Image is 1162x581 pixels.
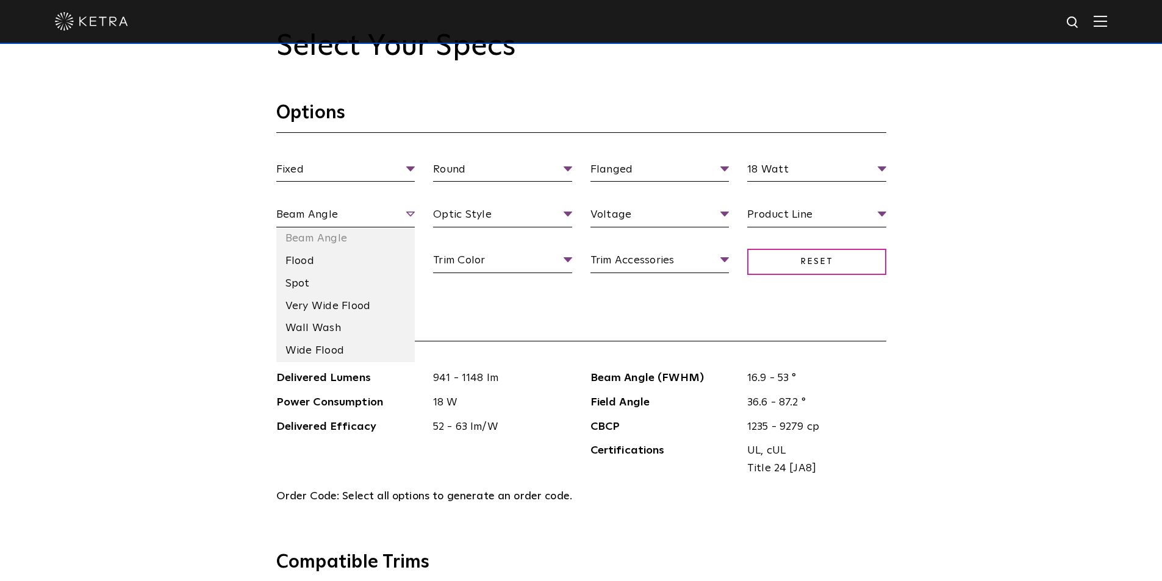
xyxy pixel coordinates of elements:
[276,250,415,273] li: Flood
[276,340,415,362] li: Wide Flood
[424,418,572,436] span: 52 - 63 lm/W
[747,460,877,477] span: Title 24 [JA8]
[276,295,415,318] li: Very Wide Flood
[276,273,415,295] li: Spot
[424,369,572,387] span: 941 - 1148 lm
[738,394,886,412] span: 36.6 - 87.2 °
[276,29,886,65] h2: Select Your Specs
[276,317,415,340] li: Wall Wash
[747,249,886,275] span: Reset
[1094,15,1107,27] img: Hamburger%20Nav.svg
[433,206,572,227] span: Optic Style
[276,418,425,436] span: Delivered Efficacy
[55,12,128,30] img: ketra-logo-2019-white
[276,491,340,502] span: Order Code:
[590,252,730,273] span: Trim Accessories
[590,206,730,227] span: Voltage
[276,161,415,182] span: Fixed
[747,161,886,182] span: 18 Watt
[590,369,739,387] span: Beam Angle (FWHM)
[342,491,572,502] span: Select all options to generate an order code.
[747,206,886,227] span: Product Line
[433,161,572,182] span: Round
[590,418,739,436] span: CBCP
[276,394,425,412] span: Power Consumption
[1066,15,1081,30] img: search icon
[738,418,886,436] span: 1235 - 9279 cp
[590,442,739,477] span: Certifications
[276,369,425,387] span: Delivered Lumens
[738,369,886,387] span: 16.9 - 53 °
[276,206,415,227] span: Beam Angle
[590,161,730,182] span: Flanged
[590,394,739,412] span: Field Angle
[433,252,572,273] span: Trim Color
[276,227,415,250] li: Beam Angle
[276,101,886,133] h3: Options
[276,310,886,341] h3: Specifications
[747,442,877,460] span: UL, cUL
[424,394,572,412] span: 18 W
